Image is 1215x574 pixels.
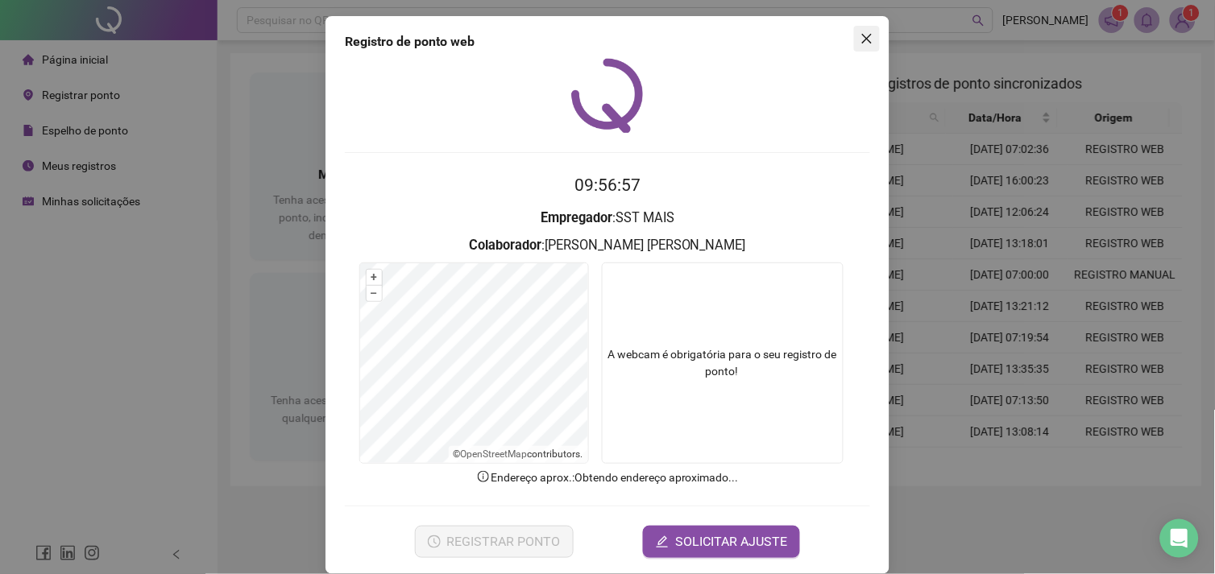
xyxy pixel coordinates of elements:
span: SOLICITAR AJUSTE [675,532,787,551]
div: Registro de ponto web [345,32,870,52]
button: + [367,270,382,285]
span: close [860,32,873,45]
time: 09:56:57 [574,176,641,195]
div: A webcam é obrigatória para o seu registro de ponto! [602,262,844,464]
img: QRPoint [571,58,644,133]
a: OpenStreetMap [461,448,528,460]
span: edit [656,535,669,548]
h3: : [PERSON_NAME] [PERSON_NAME] [345,235,870,256]
strong: Colaborador [469,237,541,253]
button: – [367,286,382,301]
strong: Empregador [541,210,612,225]
div: Open Intercom Messenger [1160,519,1199,558]
h3: : SST MAIS [345,208,870,229]
li: © contributors. [454,448,583,460]
p: Endereço aprox. : Obtendo endereço aproximado... [345,469,870,486]
button: REGISTRAR PONTO [415,526,574,558]
span: info-circle [476,469,491,484]
button: editSOLICITAR AJUSTE [643,526,800,558]
button: Close [854,26,880,52]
